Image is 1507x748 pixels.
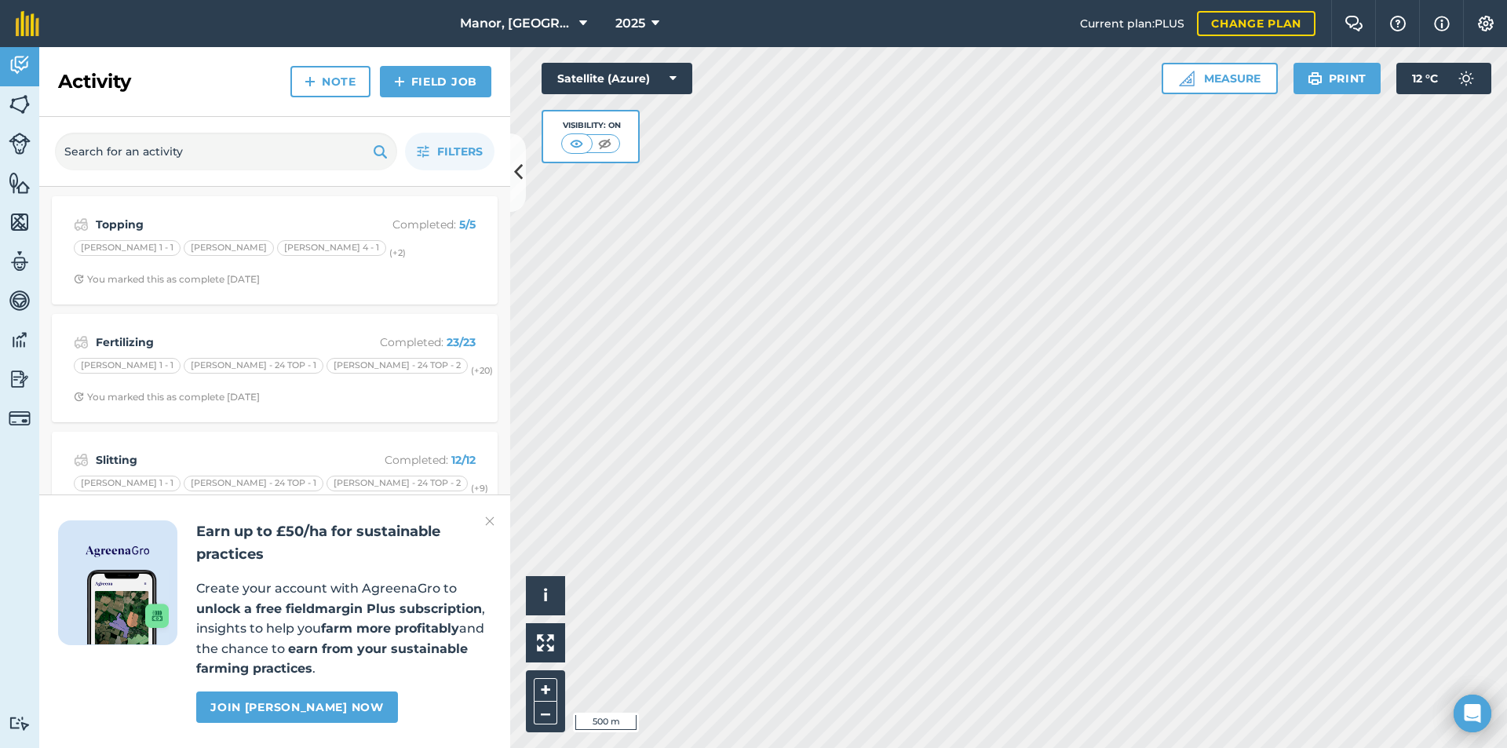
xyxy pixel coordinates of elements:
[471,365,493,376] small: (+ 20 )
[447,335,476,349] strong: 23 / 23
[459,217,476,232] strong: 5 / 5
[1450,63,1482,94] img: svg+xml;base64,PD94bWwgdmVyc2lvbj0iMS4wIiBlbmNvZGluZz0idXRmLTgiPz4KPCEtLSBHZW5lcmF0b3I6IEFkb2JlIE...
[87,570,169,644] img: Screenshot of the Gro app
[543,586,548,605] span: i
[184,240,274,256] div: [PERSON_NAME]
[351,451,476,469] p: Completed :
[196,691,397,723] a: Join [PERSON_NAME] now
[74,240,181,256] div: [PERSON_NAME] 1 - 1
[1179,71,1195,86] img: Ruler icon
[373,142,388,161] img: svg+xml;base64,PHN2ZyB4bWxucz0iaHR0cDovL3d3dy53My5vcmcvMjAwMC9zdmciIHdpZHRoPSIxOSIgaGVpZ2h0PSIyNC...
[96,216,345,233] strong: Topping
[277,240,386,256] div: [PERSON_NAME] 4 - 1
[74,273,260,286] div: You marked this as complete [DATE]
[389,247,406,258] small: (+ 2 )
[9,210,31,234] img: svg+xml;base64,PHN2ZyB4bWxucz0iaHR0cDovL3d3dy53My5vcmcvMjAwMC9zdmciIHdpZHRoPSI1NiIgaGVpZ2h0PSI2MC...
[9,171,31,195] img: svg+xml;base64,PHN2ZyB4bWxucz0iaHR0cDovL3d3dy53My5vcmcvMjAwMC9zdmciIHdpZHRoPSI1NiIgaGVpZ2h0PSI2MC...
[567,136,586,151] img: svg+xml;base64,PHN2ZyB4bWxucz0iaHR0cDovL3d3dy53My5vcmcvMjAwMC9zdmciIHdpZHRoPSI1MCIgaGVpZ2h0PSI0MC...
[74,476,181,491] div: [PERSON_NAME] 1 - 1
[196,578,491,679] p: Create your account with AgreenaGro to , insights to help you and the chance to .
[9,133,31,155] img: svg+xml;base64,PD94bWwgdmVyc2lvbj0iMS4wIiBlbmNvZGluZz0idXRmLTgiPz4KPCEtLSBHZW5lcmF0b3I6IEFkb2JlIE...
[74,392,84,402] img: Clock with arrow pointing clockwise
[561,119,621,132] div: Visibility: On
[74,391,260,403] div: You marked this as complete [DATE]
[196,520,491,566] h2: Earn up to £50/ha for sustainable practices
[74,358,181,374] div: [PERSON_NAME] 1 - 1
[58,69,131,94] h2: Activity
[74,451,89,469] img: svg+xml;base64,PD94bWwgdmVyc2lvbj0iMS4wIiBlbmNvZGluZz0idXRmLTgiPz4KPCEtLSBHZW5lcmF0b3I6IEFkb2JlIE...
[184,476,323,491] div: [PERSON_NAME] - 24 TOP - 1
[405,133,494,170] button: Filters
[1345,16,1363,31] img: Two speech bubbles overlapping with the left bubble in the forefront
[1412,63,1438,94] span: 12 ° C
[1162,63,1278,94] button: Measure
[534,678,557,702] button: +
[460,14,573,33] span: Manor, [GEOGRAPHIC_DATA], [GEOGRAPHIC_DATA]
[380,66,491,97] a: Field Job
[394,72,405,91] img: svg+xml;base64,PHN2ZyB4bWxucz0iaHR0cDovL3d3dy53My5vcmcvMjAwMC9zdmciIHdpZHRoPSIxNCIgaGVpZ2h0PSIyNC...
[451,453,476,467] strong: 12 / 12
[96,451,345,469] strong: Slitting
[595,136,615,151] img: svg+xml;base64,PHN2ZyB4bWxucz0iaHR0cDovL3d3dy53My5vcmcvMjAwMC9zdmciIHdpZHRoPSI1MCIgaGVpZ2h0PSI0MC...
[1454,695,1491,732] div: Open Intercom Messenger
[9,328,31,352] img: svg+xml;base64,PD94bWwgdmVyc2lvbj0iMS4wIiBlbmNvZGluZz0idXRmLTgiPz4KPCEtLSBHZW5lcmF0b3I6IEFkb2JlIE...
[542,63,692,94] button: Satellite (Azure)
[9,250,31,273] img: svg+xml;base64,PD94bWwgdmVyc2lvbj0iMS4wIiBlbmNvZGluZz0idXRmLTgiPz4KPCEtLSBHZW5lcmF0b3I6IEFkb2JlIE...
[196,601,482,616] strong: unlock a free fieldmargin Plus subscription
[61,206,488,295] a: ToppingCompleted: 5/5[PERSON_NAME] 1 - 1[PERSON_NAME][PERSON_NAME] 4 - 1(+2)Clock with arrow poin...
[16,11,39,36] img: fieldmargin Logo
[534,702,557,724] button: –
[61,323,488,413] a: FertilizingCompleted: 23/23[PERSON_NAME] 1 - 1[PERSON_NAME] - 24 TOP - 1[PERSON_NAME] - 24 TOP - ...
[9,407,31,429] img: svg+xml;base64,PD94bWwgdmVyc2lvbj0iMS4wIiBlbmNvZGluZz0idXRmLTgiPz4KPCEtLSBHZW5lcmF0b3I6IEFkb2JlIE...
[9,367,31,391] img: svg+xml;base64,PD94bWwgdmVyc2lvbj0iMS4wIiBlbmNvZGluZz0idXRmLTgiPz4KPCEtLSBHZW5lcmF0b3I6IEFkb2JlIE...
[184,358,323,374] div: [PERSON_NAME] - 24 TOP - 1
[305,72,316,91] img: svg+xml;base64,PHN2ZyB4bWxucz0iaHR0cDovL3d3dy53My5vcmcvMjAwMC9zdmciIHdpZHRoPSIxNCIgaGVpZ2h0PSIyNC...
[615,14,645,33] span: 2025
[55,133,397,170] input: Search for an activity
[1308,69,1323,88] img: svg+xml;base64,PHN2ZyB4bWxucz0iaHR0cDovL3d3dy53My5vcmcvMjAwMC9zdmciIHdpZHRoPSIxOSIgaGVpZ2h0PSIyNC...
[74,215,89,234] img: svg+xml;base64,PD94bWwgdmVyc2lvbj0iMS4wIiBlbmNvZGluZz0idXRmLTgiPz4KPCEtLSBHZW5lcmF0b3I6IEFkb2JlIE...
[1476,16,1495,31] img: A cog icon
[1294,63,1381,94] button: Print
[9,53,31,77] img: svg+xml;base64,PD94bWwgdmVyc2lvbj0iMS4wIiBlbmNvZGluZz0idXRmLTgiPz4KPCEtLSBHZW5lcmF0b3I6IEFkb2JlIE...
[437,143,483,160] span: Filters
[1197,11,1315,36] a: Change plan
[1080,15,1184,32] span: Current plan : PLUS
[537,634,554,651] img: Four arrows, one pointing top left, one top right, one bottom right and the last bottom left
[327,476,468,491] div: [PERSON_NAME] - 24 TOP - 2
[1396,63,1491,94] button: 12 °C
[327,358,468,374] div: [PERSON_NAME] - 24 TOP - 2
[196,641,468,677] strong: earn from your sustainable farming practices
[9,93,31,116] img: svg+xml;base64,PHN2ZyB4bWxucz0iaHR0cDovL3d3dy53My5vcmcvMjAwMC9zdmciIHdpZHRoPSI1NiIgaGVpZ2h0PSI2MC...
[471,483,488,494] small: (+ 9 )
[9,289,31,312] img: svg+xml;base64,PD94bWwgdmVyc2lvbj0iMS4wIiBlbmNvZGluZz0idXRmLTgiPz4KPCEtLSBHZW5lcmF0b3I6IEFkb2JlIE...
[74,274,84,284] img: Clock with arrow pointing clockwise
[74,333,89,352] img: svg+xml;base64,PD94bWwgdmVyc2lvbj0iMS4wIiBlbmNvZGluZz0idXRmLTgiPz4KPCEtLSBHZW5lcmF0b3I6IEFkb2JlIE...
[351,334,476,351] p: Completed :
[1434,14,1450,33] img: svg+xml;base64,PHN2ZyB4bWxucz0iaHR0cDovL3d3dy53My5vcmcvMjAwMC9zdmciIHdpZHRoPSIxNyIgaGVpZ2h0PSIxNy...
[96,334,345,351] strong: Fertilizing
[526,576,565,615] button: i
[485,512,494,531] img: svg+xml;base64,PHN2ZyB4bWxucz0iaHR0cDovL3d3dy53My5vcmcvMjAwMC9zdmciIHdpZHRoPSIyMiIgaGVpZ2h0PSIzMC...
[290,66,370,97] a: Note
[351,216,476,233] p: Completed :
[321,621,459,636] strong: farm more profitably
[9,716,31,731] img: svg+xml;base64,PD94bWwgdmVyc2lvbj0iMS4wIiBlbmNvZGluZz0idXRmLTgiPz4KPCEtLSBHZW5lcmF0b3I6IEFkb2JlIE...
[61,441,488,531] a: SlittingCompleted: 12/12[PERSON_NAME] 1 - 1[PERSON_NAME] - 24 TOP - 1[PERSON_NAME] - 24 TOP - 2(+...
[1388,16,1407,31] img: A question mark icon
